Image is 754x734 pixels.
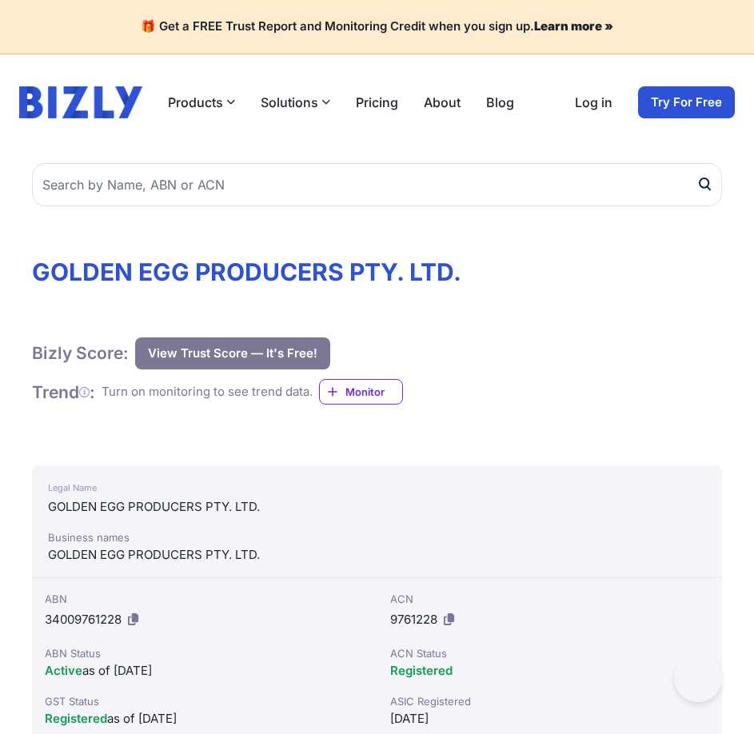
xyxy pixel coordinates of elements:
div: GST Status [45,693,365,709]
div: GOLDEN EGG PRODUCERS PTY. LTD. [48,497,706,517]
div: GOLDEN EGG PRODUCERS PTY. LTD. [48,545,706,564]
a: Log in [575,93,612,112]
div: Business names [48,529,706,545]
a: Learn more » [534,18,613,34]
input: Search by Name, ABN or ACN [32,163,722,206]
a: Try For Free [638,86,735,118]
button: Solutions [261,93,330,112]
div: ACN [390,591,710,607]
span: 34009761228 [45,612,122,627]
span: Active [45,663,82,678]
div: as of [DATE] [45,709,365,728]
button: Products [168,93,235,112]
a: Blog [486,93,514,112]
h1: Trend : [32,381,95,403]
div: as of [DATE] [45,661,365,680]
h1: GOLDEN EGG PRODUCERS PTY. LTD. [32,257,722,286]
button: View Trust Score — It's Free! [135,337,330,369]
div: [DATE] [390,709,710,728]
h4: 🎁 Get a FREE Trust Report and Monitoring Credit when you sign up. [19,19,735,34]
a: Pricing [356,93,398,112]
iframe: Toggle Customer Support [674,654,722,702]
div: ACN Status [390,645,710,661]
div: ABN [45,591,365,607]
div: ABN Status [45,645,365,661]
div: Legal Name [48,478,706,497]
a: About [424,93,461,112]
a: Monitor [319,379,403,405]
h1: Bizly Score: [32,342,129,364]
span: Monitor [345,384,402,400]
span: Registered [45,711,107,726]
div: Turn on monitoring to see trend data. [102,383,313,401]
span: 9761228 [390,612,437,627]
span: Registered [390,663,453,678]
div: ASIC Registered [390,693,710,709]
